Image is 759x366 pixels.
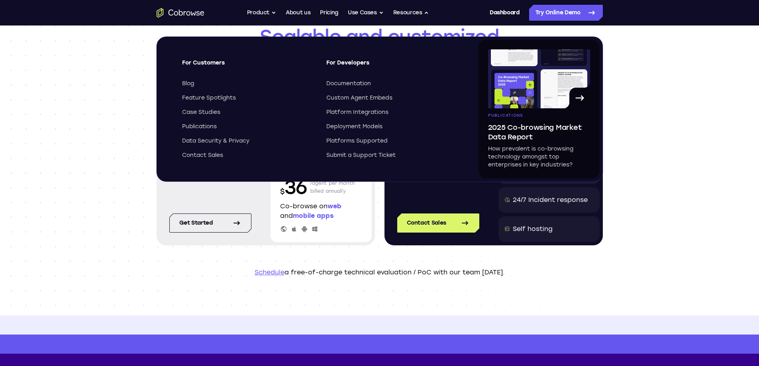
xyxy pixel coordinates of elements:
[169,213,251,233] a: Get started
[182,151,312,159] a: Contact Sales
[247,5,277,21] button: Product
[326,80,456,88] a: Documentation
[326,137,388,145] span: Platforms Supported
[488,123,590,142] span: 2025 Co-browsing Market Data Report
[280,187,285,196] span: $
[529,5,603,21] a: Try Online Demo
[326,59,456,73] span: For Developers
[328,202,341,210] span: web
[326,123,382,131] span: Deployment Models
[393,5,429,21] button: Resources
[157,8,204,18] a: Go to the home page
[182,94,312,102] a: Feature Spotlights
[513,224,553,234] div: Self hosting
[326,108,388,116] span: Platform Integrations
[182,123,312,131] a: Publications
[348,5,384,21] button: Use Cases
[182,108,312,116] a: Case Studies
[182,123,217,131] span: Publications
[182,80,312,88] a: Blog
[182,137,312,145] a: Data Security & Privacy
[182,108,220,116] span: Case Studies
[310,174,355,200] p: /agent per month billed annually
[490,5,520,21] a: Dashboard
[326,123,456,131] a: Deployment Models
[488,49,590,108] img: A page from the browsing market ebook
[397,213,479,233] a: Contact Sales
[326,151,396,159] span: Submit a Support Ticket
[293,212,333,219] span: mobile apps
[157,268,603,277] p: a free-of-charge technical evaluation / PoC with our team [DATE].
[326,80,371,88] span: Documentation
[326,108,456,116] a: Platform Integrations
[157,24,603,49] span: Scalable and customized
[320,5,338,21] a: Pricing
[280,174,307,200] p: 36
[280,202,362,221] p: Co-browse on and
[182,80,194,88] span: Blog
[488,145,590,169] p: How prevalent is co-browsing technology amongst top enterprises in key industries?
[255,268,284,276] a: Schedule
[488,113,523,118] span: Publications
[326,137,456,145] a: Platforms Supported
[286,5,310,21] a: About us
[326,94,392,102] span: Custom Agent Embeds
[513,195,588,205] div: 24/7 Incident response
[182,137,249,145] span: Data Security & Privacy
[326,94,456,102] a: Custom Agent Embeds
[182,151,223,159] span: Contact Sales
[182,59,312,73] span: For Customers
[182,94,236,102] span: Feature Spotlights
[326,151,456,159] a: Submit a Support Ticket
